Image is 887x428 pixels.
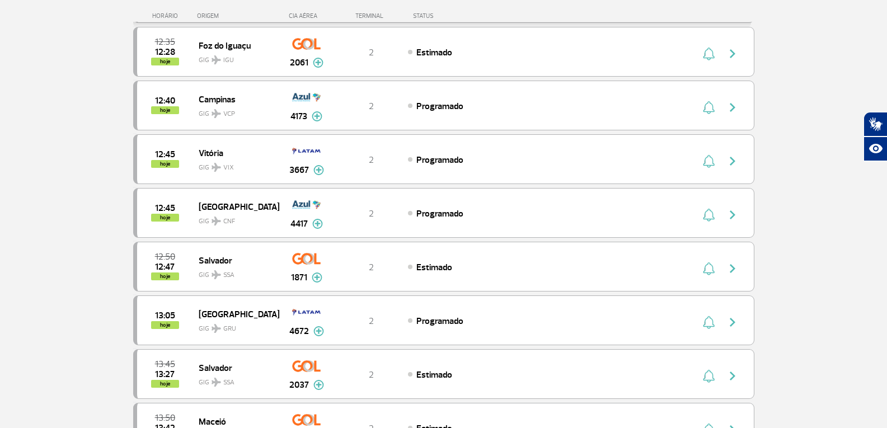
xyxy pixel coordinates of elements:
[369,154,374,166] span: 2
[199,199,270,214] span: [GEOGRAPHIC_DATA]
[155,370,175,378] span: 2025-08-27 13:27:00
[212,55,221,64] img: destiny_airplane.svg
[151,106,179,114] span: hoje
[369,47,374,58] span: 2
[199,103,270,119] span: GIG
[199,210,270,227] span: GIG
[726,316,739,329] img: seta-direita-painel-voo.svg
[212,163,221,172] img: destiny_airplane.svg
[155,263,175,271] span: 2025-08-27 12:47:00
[223,55,234,65] span: IGU
[212,109,221,118] img: destiny_airplane.svg
[199,318,270,334] span: GIG
[416,208,463,219] span: Programado
[151,321,179,329] span: hoje
[199,38,270,53] span: Foz do Iguaçu
[726,208,739,222] img: seta-direita-painel-voo.svg
[155,48,175,56] span: 2025-08-27 12:28:00
[290,217,308,231] span: 4417
[223,324,236,334] span: GRU
[289,378,309,392] span: 2037
[155,360,175,368] span: 2025-08-27 13:45:00
[416,262,452,273] span: Estimado
[199,157,270,173] span: GIG
[155,414,175,422] span: 2025-08-27 13:50:00
[703,47,715,60] img: sino-painel-voo.svg
[703,262,715,275] img: sino-painel-voo.svg
[223,109,235,119] span: VCP
[369,101,374,112] span: 2
[703,154,715,168] img: sino-painel-voo.svg
[155,97,175,105] span: 2025-08-27 12:40:00
[703,369,715,383] img: sino-painel-voo.svg
[155,253,175,261] span: 2025-08-27 12:50:00
[223,217,235,227] span: CNF
[726,369,739,383] img: seta-direita-painel-voo.svg
[863,112,887,161] div: Plugin de acessibilidade da Hand Talk.
[369,208,374,219] span: 2
[212,270,221,279] img: destiny_airplane.svg
[151,272,179,280] span: hoje
[151,380,179,388] span: hoje
[290,110,307,123] span: 4173
[313,58,323,68] img: mais-info-painel-voo.svg
[726,154,739,168] img: seta-direita-painel-voo.svg
[416,154,463,166] span: Programado
[199,253,270,267] span: Salvador
[726,101,739,114] img: seta-direita-painel-voo.svg
[335,12,407,20] div: TERMINAL
[703,101,715,114] img: sino-painel-voo.svg
[197,12,279,20] div: ORIGEM
[863,112,887,137] button: Abrir tradutor de língua de sinais.
[279,12,335,20] div: CIA AÉREA
[863,137,887,161] button: Abrir recursos assistivos.
[212,324,221,333] img: destiny_airplane.svg
[155,38,175,46] span: 2025-08-27 12:35:00
[199,360,270,375] span: Salvador
[416,369,452,380] span: Estimado
[703,208,715,222] img: sino-painel-voo.svg
[312,272,322,283] img: mais-info-painel-voo.svg
[151,58,179,65] span: hoje
[416,101,463,112] span: Programado
[223,378,234,388] span: SSA
[212,217,221,225] img: destiny_airplane.svg
[151,160,179,168] span: hoje
[223,270,234,280] span: SSA
[212,378,221,387] img: destiny_airplane.svg
[312,219,323,229] img: mais-info-painel-voo.svg
[199,264,270,280] span: GIG
[369,262,374,273] span: 2
[313,380,324,390] img: mais-info-painel-voo.svg
[369,316,374,327] span: 2
[199,145,270,160] span: Vitória
[369,369,374,380] span: 2
[223,163,234,173] span: VIX
[291,271,307,284] span: 1871
[313,326,324,336] img: mais-info-painel-voo.svg
[290,56,308,69] span: 2061
[151,214,179,222] span: hoje
[313,165,324,175] img: mais-info-painel-voo.svg
[407,12,499,20] div: STATUS
[289,324,309,338] span: 4672
[416,47,452,58] span: Estimado
[726,262,739,275] img: seta-direita-painel-voo.svg
[199,49,270,65] span: GIG
[199,92,270,106] span: Campinas
[155,204,175,212] span: 2025-08-27 12:45:00
[726,47,739,60] img: seta-direita-painel-voo.svg
[137,12,198,20] div: HORÁRIO
[312,111,322,121] img: mais-info-painel-voo.svg
[155,150,175,158] span: 2025-08-27 12:45:00
[416,316,463,327] span: Programado
[155,312,175,319] span: 2025-08-27 13:05:00
[703,316,715,329] img: sino-painel-voo.svg
[289,163,309,177] span: 3667
[199,307,270,321] span: [GEOGRAPHIC_DATA]
[199,371,270,388] span: GIG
